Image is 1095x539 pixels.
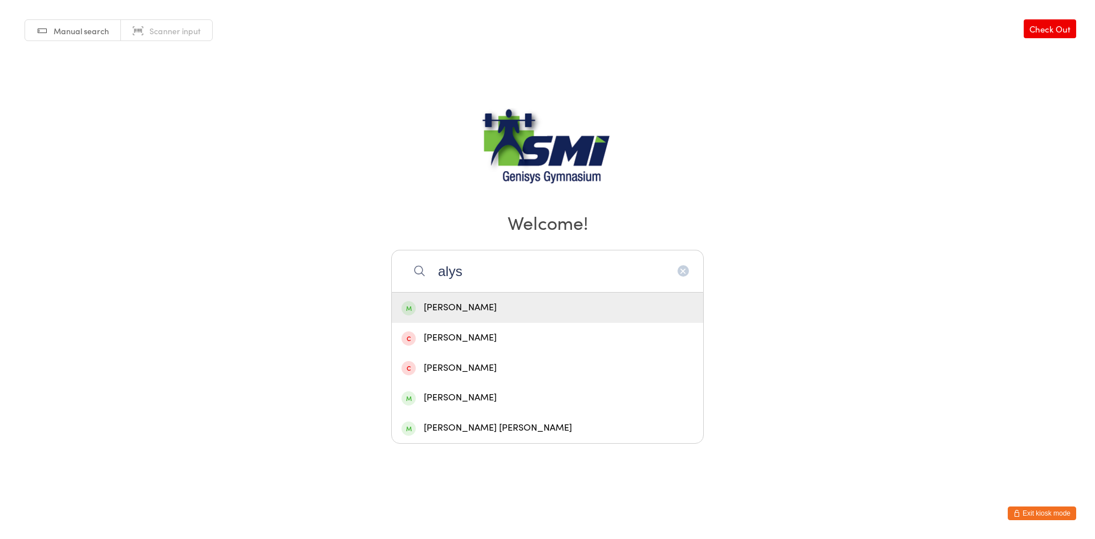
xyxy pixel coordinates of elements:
[391,250,704,292] input: Search
[401,360,693,376] div: [PERSON_NAME]
[401,420,693,436] div: [PERSON_NAME] [PERSON_NAME]
[1024,19,1076,38] a: Check Out
[11,209,1084,235] h2: Welcome!
[149,25,201,37] span: Scanner input
[1008,506,1076,520] button: Exit kiosk mode
[54,25,109,37] span: Manual search
[401,330,693,346] div: [PERSON_NAME]
[476,108,619,193] img: Genisys Gym
[401,390,693,406] div: [PERSON_NAME]
[401,300,693,315] div: [PERSON_NAME]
